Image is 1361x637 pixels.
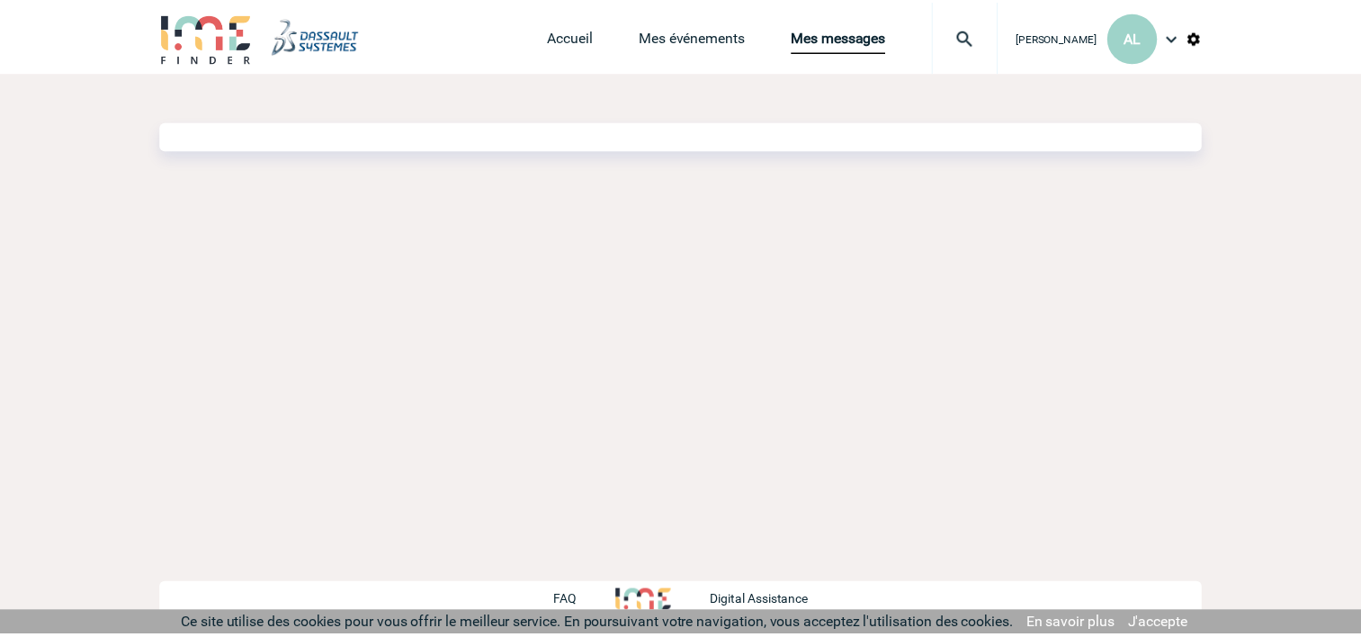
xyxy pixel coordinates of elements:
a: Mes événements [645,27,752,52]
p: Digital Assistance [717,595,816,609]
a: Accueil [552,27,598,52]
a: En savoir plus [1036,616,1125,633]
span: Ce site utilise des cookies pour vous offrir le meilleur service. En poursuivant votre navigation... [183,616,1023,633]
span: AL [1135,28,1152,45]
a: FAQ [559,592,622,609]
a: J'accepte [1139,616,1199,633]
img: http://www.idealmeetingsevents.fr/ [622,591,677,613]
p: FAQ [559,595,582,609]
img: IME-Finder [161,11,255,62]
a: Mes messages [799,27,894,52]
span: [PERSON_NAME] [1025,31,1107,43]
